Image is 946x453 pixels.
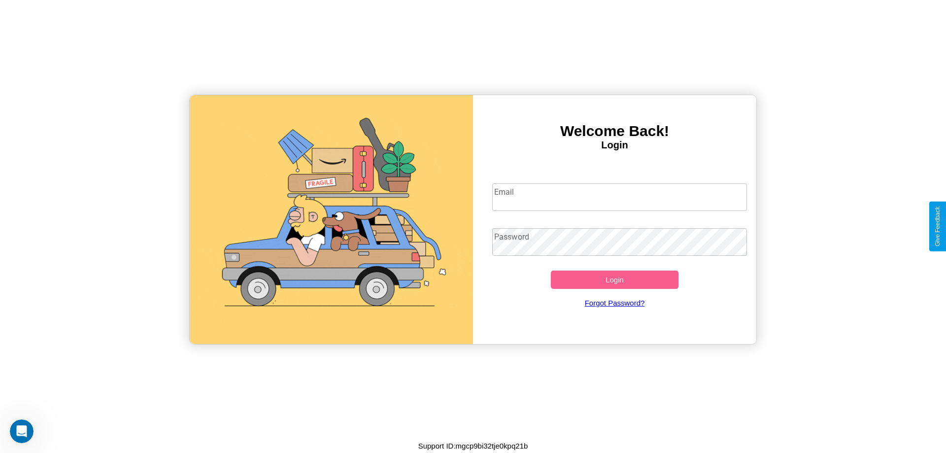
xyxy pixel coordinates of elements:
a: Forgot Password? [487,289,743,317]
p: Support ID: mgcp9bi32tje0kpq21b [418,439,528,453]
div: Give Feedback [934,207,941,246]
h4: Login [473,139,756,151]
button: Login [551,271,678,289]
h3: Welcome Back! [473,123,756,139]
img: gif [190,95,473,344]
iframe: Intercom live chat [10,419,34,443]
